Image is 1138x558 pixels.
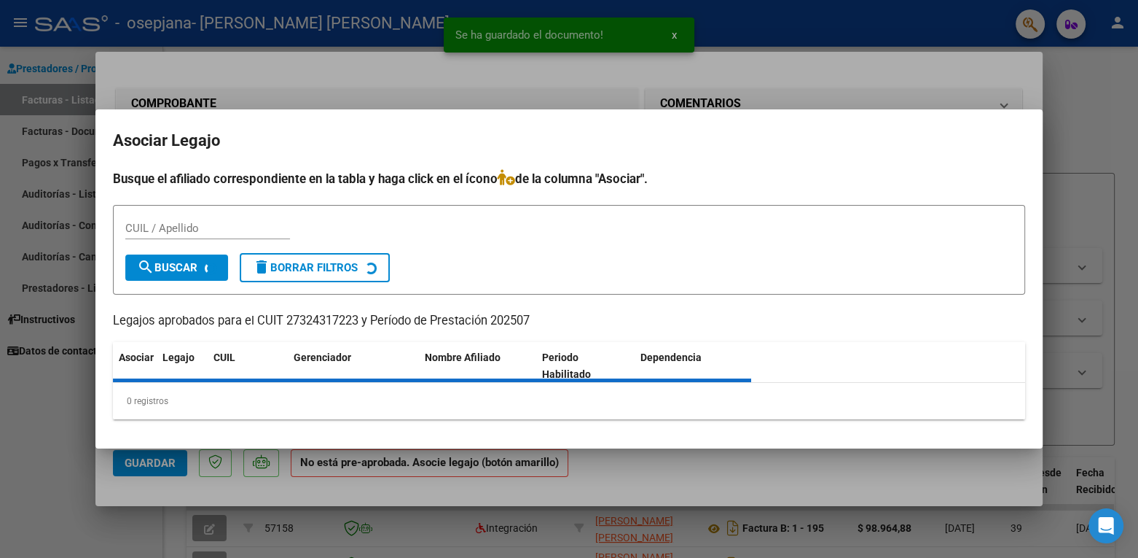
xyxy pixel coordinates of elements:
[119,352,154,363] span: Asociar
[157,342,208,390] datatable-header-cell: Legajo
[113,127,1025,155] h2: Asociar Legajo
[640,352,702,363] span: Dependencia
[240,253,390,282] button: Borrar Filtros
[113,383,1025,419] div: 0 registros
[542,352,591,380] span: Periodo Habilitado
[253,258,270,276] mat-icon: delete
[635,342,752,390] datatable-header-cell: Dependencia
[213,352,235,363] span: CUIL
[113,169,1025,188] h4: Busque el afiliado correspondiente en la tabla y haga click en el ícono de la columna "Asociar".
[208,342,288,390] datatable-header-cell: CUIL
[253,261,358,274] span: Borrar Filtros
[294,352,351,363] span: Gerenciador
[288,342,419,390] datatable-header-cell: Gerenciador
[137,261,197,274] span: Buscar
[113,342,157,390] datatable-header-cell: Asociar
[162,352,195,363] span: Legajo
[425,352,501,363] span: Nombre Afiliado
[125,255,228,281] button: Buscar
[137,258,154,276] mat-icon: search
[1088,508,1123,543] div: Open Intercom Messenger
[113,312,1025,330] p: Legajos aprobados para el CUIT 27324317223 y Período de Prestación 202507
[419,342,536,390] datatable-header-cell: Nombre Afiliado
[536,342,635,390] datatable-header-cell: Periodo Habilitado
